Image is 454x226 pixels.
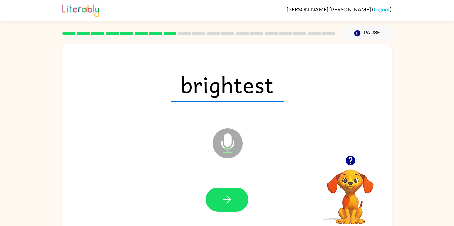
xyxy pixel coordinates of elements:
button: Pause [343,26,392,41]
div: ( ) [287,6,392,12]
video: Your browser must support playing .mp4 files to use Literably. Please try using another browser. [317,159,384,225]
span: [PERSON_NAME] [PERSON_NAME] [287,6,372,12]
img: Literably [62,3,99,17]
span: brightest [171,67,284,102]
a: Logout [374,6,390,12]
